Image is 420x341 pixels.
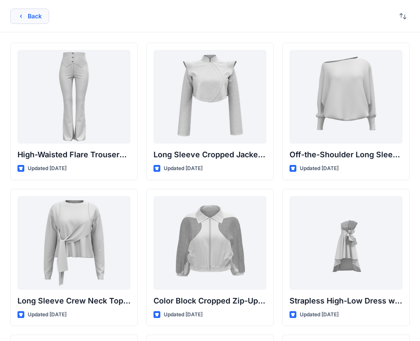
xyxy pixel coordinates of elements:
[17,50,130,144] a: High-Waisted Flare Trousers with Button Detail
[28,310,67,319] p: Updated [DATE]
[154,50,266,144] a: Long Sleeve Cropped Jacket with Mandarin Collar and Shoulder Detail
[154,295,266,307] p: Color Block Cropped Zip-Up Jacket with Sheer Sleeves
[154,149,266,161] p: Long Sleeve Cropped Jacket with Mandarin Collar and Shoulder Detail
[17,196,130,290] a: Long Sleeve Crew Neck Top with Asymmetrical Tie Detail
[17,149,130,161] p: High-Waisted Flare Trousers with Button Detail
[300,310,339,319] p: Updated [DATE]
[10,9,49,24] button: Back
[290,50,403,144] a: Off-the-Shoulder Long Sleeve Top
[290,149,403,161] p: Off-the-Shoulder Long Sleeve Top
[154,196,266,290] a: Color Block Cropped Zip-Up Jacket with Sheer Sleeves
[290,295,403,307] p: Strapless High-Low Dress with Side Bow Detail
[17,295,130,307] p: Long Sleeve Crew Neck Top with Asymmetrical Tie Detail
[28,164,67,173] p: Updated [DATE]
[300,164,339,173] p: Updated [DATE]
[164,310,203,319] p: Updated [DATE]
[164,164,203,173] p: Updated [DATE]
[290,196,403,290] a: Strapless High-Low Dress with Side Bow Detail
